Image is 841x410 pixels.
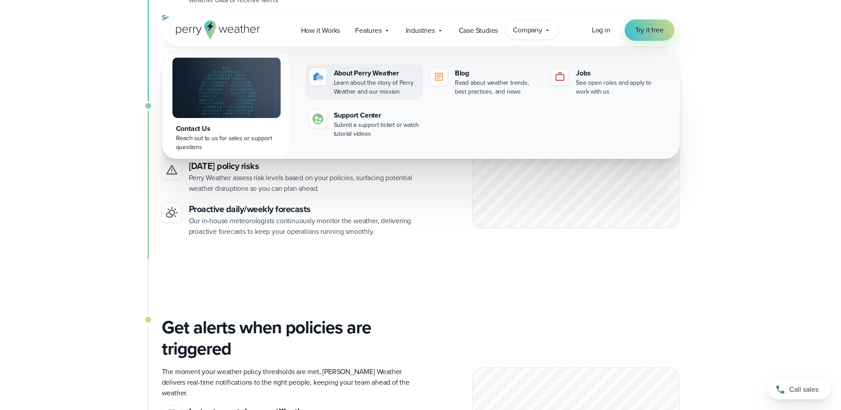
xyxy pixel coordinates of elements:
div: Reach out to us for sales or support questions [176,134,277,152]
p: Perry Weather assess risk levels based on your policies, surfacing potential weather disruptions ... [189,173,414,194]
a: Try it free [625,20,674,41]
a: Contact Us Reach out to us for sales or support questions [164,52,289,157]
a: Call sales [768,380,830,399]
img: jobs-icon-1.svg [555,71,565,82]
h3: [DATE] policy risks [189,160,414,173]
h3: Get alerts when policies are triggered [162,317,414,359]
div: About Perry Weather [334,68,419,79]
span: Features [355,25,381,36]
span: Case Studies [459,25,498,36]
a: About Perry Weather Learn about the story of Perry Weather and our mission [305,64,423,100]
a: Blog Read about weather trends, best practices, and news [426,64,544,100]
div: Contact Us [176,123,277,134]
img: blog-icon.svg [434,71,444,82]
span: Call sales [789,384,818,395]
p: The moment your weather policy thresholds are met, [PERSON_NAME] Weather delivers real-time notif... [162,367,414,398]
div: Jobs [576,68,661,79]
a: Log in [592,25,610,35]
h3: Proactive daily/weekly forecasts [189,203,414,216]
div: Blog [455,68,540,79]
div: Support Center [334,110,419,121]
span: Try it free [635,25,664,35]
a: Case Studies [451,21,506,39]
p: Our in-house meteorologists continuously monitor the weather, delivering proactive forecasts to k... [189,216,414,237]
a: Jobs See open roles and apply to work with us [548,64,665,100]
div: See open roles and apply to work with us [576,79,661,96]
span: Industries [406,25,435,36]
div: Learn about the story of Perry Weather and our mission [334,79,419,96]
a: See how weather policy automation works [162,12,308,23]
a: Support Center Submit a support ticket or watch tutorial videos [305,106,423,142]
img: contact-icon.svg [313,114,323,124]
img: about-icon.svg [313,71,323,82]
span: How it Works [301,25,340,36]
span: See how weather policy automation works [162,12,293,23]
div: Read about weather trends, best practices, and news [455,79,540,96]
a: How it Works [293,21,348,39]
div: Submit a support ticket or watch tutorial videos [334,121,419,138]
span: Company [513,25,542,35]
